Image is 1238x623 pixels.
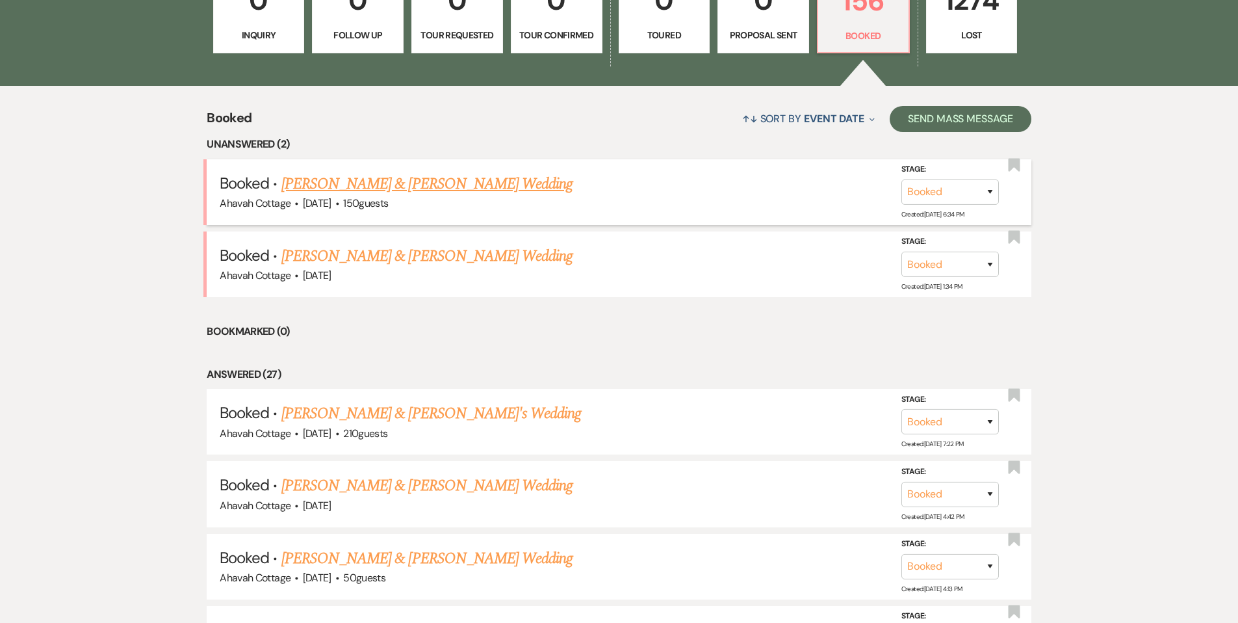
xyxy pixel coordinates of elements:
[281,402,582,425] a: [PERSON_NAME] & [PERSON_NAME]'s Wedding
[303,427,331,440] span: [DATE]
[207,108,251,136] span: Booked
[220,403,269,423] span: Booked
[220,245,269,265] span: Booked
[343,571,385,585] span: 50 guests
[320,28,395,42] p: Follow Up
[220,499,290,512] span: Ahavah Cottage
[220,427,290,440] span: Ahavah Cottage
[890,106,1031,132] button: Send Mass Message
[726,28,801,42] p: Proposal Sent
[901,537,999,551] label: Stage:
[303,571,331,585] span: [DATE]
[220,475,269,495] span: Booked
[207,136,1031,153] li: Unanswered (2)
[343,196,388,210] span: 150 guests
[281,172,573,196] a: [PERSON_NAME] & [PERSON_NAME] Wedding
[901,210,964,219] span: Created: [DATE] 6:34 PM
[737,101,880,136] button: Sort By Event Date
[901,512,964,521] span: Created: [DATE] 4:42 PM
[281,245,573,268] a: [PERSON_NAME] & [PERSON_NAME] Wedding
[281,547,573,570] a: [PERSON_NAME] & [PERSON_NAME] Wedding
[519,28,594,42] p: Tour Confirmed
[220,269,290,282] span: Ahavah Cottage
[627,28,702,42] p: Toured
[303,499,331,512] span: [DATE]
[207,366,1031,383] li: Answered (27)
[207,323,1031,340] li: Bookmarked (0)
[303,269,331,282] span: [DATE]
[220,548,269,568] span: Booked
[901,465,999,479] label: Stage:
[343,427,387,440] span: 210 guests
[901,393,999,407] label: Stage:
[901,440,964,448] span: Created: [DATE] 7:22 PM
[303,196,331,210] span: [DATE]
[804,112,864,126] span: Event Date
[222,28,296,42] p: Inquiry
[901,282,962,291] span: Created: [DATE] 1:34 PM
[901,163,999,177] label: Stage:
[742,112,758,126] span: ↑↓
[220,571,290,585] span: Ahavah Cottage
[420,28,495,42] p: Tour Requested
[901,235,999,249] label: Stage:
[935,28,1009,42] p: Lost
[281,474,573,497] a: [PERSON_NAME] & [PERSON_NAME] Wedding
[220,196,290,210] span: Ahavah Cottage
[901,585,962,593] span: Created: [DATE] 4:13 PM
[826,29,901,43] p: Booked
[220,173,269,193] span: Booked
